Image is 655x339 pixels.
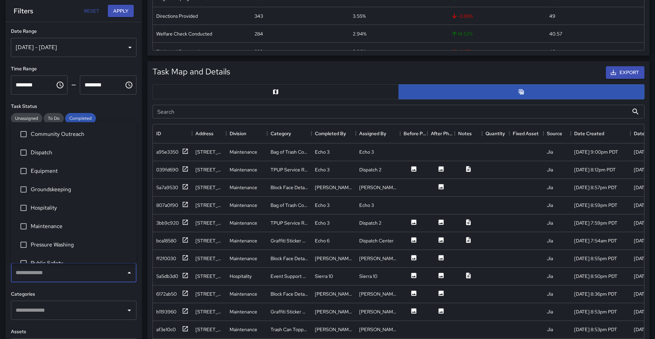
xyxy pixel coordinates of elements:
div: Trash Can Topped Off Wiped Down [271,326,308,333]
div: 40.57 [549,30,562,37]
div: bca18580 [156,237,176,244]
div: Jia [547,220,553,226]
div: 8/22/2025, 8:59pm PDT [574,202,617,209]
div: Echo 3 [359,202,374,209]
div: Hospitality [230,273,252,280]
div: Bag of Trash Collected [271,202,308,209]
button: af3e10c0 [156,325,189,334]
div: 8/22/2025, 8:53pm PDT [574,308,617,315]
div: Jia [547,273,553,280]
div: Division [230,124,246,143]
div: Mike 16 [359,326,397,333]
div: 5a5db3d0 [156,273,178,280]
div: Echo 3 [315,149,330,155]
div: 8/22/2025, 9:00pm PDT [574,149,618,155]
span: -3.65 % [451,13,473,19]
div: Jia [547,308,553,315]
span: Maintenance [31,222,131,230]
button: 807a0f90 [156,201,189,210]
div: 284 [254,30,263,37]
div: 8/21/2025, 7:54am PDT [574,237,617,244]
div: Source [547,124,562,143]
div: Maintenance [230,255,257,262]
div: Mike 11 [315,291,352,297]
div: 6172ab50 [156,291,177,297]
div: Unassigned [11,113,42,124]
div: 326 23rd Street [195,149,223,155]
div: Mike 10 [359,308,397,315]
button: Reset [81,5,102,17]
div: Mike 11 [359,291,397,297]
div: Completed By [315,124,346,143]
div: Before Photo [400,124,427,143]
div: Fixed Asset [513,124,539,143]
div: Maintenance [230,149,257,155]
div: af3e10c0 [156,326,176,333]
div: Maintenance [230,166,257,173]
span: -6.67 % [451,48,473,55]
div: ID [156,124,161,143]
div: 2.94% [353,30,366,37]
h6: Categories [11,291,136,298]
div: TPUP Service Requested [271,220,308,226]
button: 5a5db3d0 [156,272,189,281]
h6: Assets [11,328,136,336]
button: Close [125,268,134,278]
h5: Task Map and Details [152,66,230,77]
div: [DATE] - [DATE] [11,38,136,57]
div: Category [267,124,311,143]
div: ff2f0030 [156,255,176,262]
button: 039fd690 [156,166,189,174]
span: To Do [44,115,64,121]
div: Echo 3 [315,220,330,226]
div: Jia [547,326,553,333]
button: Export [606,66,644,79]
div: Maintenance [230,291,257,297]
div: Echo 3 [359,149,374,155]
div: 8/22/2025, 8:36pm PDT [574,291,617,297]
div: Echo 3 [315,166,330,173]
div: 421 14th Street [195,237,223,244]
span: Public Safety [31,259,131,267]
span: Dispatch [31,149,131,157]
div: Mike 10 [359,184,397,191]
button: Map [152,84,399,99]
div: Mike 10 [315,308,352,315]
div: Notes [455,124,482,143]
div: Notes [458,124,472,143]
button: 5a7a9530 [156,183,189,192]
div: After Photo [431,124,455,143]
button: bca18580 [156,237,189,245]
div: 8/22/2025, 8:53pm PDT [574,326,617,333]
button: a95e3350 [156,148,189,156]
div: Dispatch 2 [359,220,381,226]
div: Quantity [485,124,505,143]
div: Quantity [482,124,509,143]
div: Jia [547,255,553,262]
button: Apply [108,5,134,17]
span: 14.52 % [451,30,472,37]
div: Completed By [311,124,356,143]
div: Category [271,124,291,143]
span: Pressure Washing [31,241,131,249]
div: 412 12th Street [195,326,223,333]
svg: Table [518,88,525,95]
div: 8/22/2025, 8:12pm PDT [574,166,616,173]
div: Assigned By [356,124,400,143]
span: Hospitality [31,204,131,212]
div: Jia [547,166,553,173]
div: 2.90% [353,48,366,55]
div: 343 [254,13,263,19]
div: TPUP Service Requested [271,166,308,173]
button: Open [125,306,134,315]
div: 475 14th Street [195,184,223,191]
button: ff2f0030 [156,254,189,263]
div: 2212 Broadway [195,291,223,297]
div: a95e3350 [156,149,178,155]
div: Maintenance [230,308,257,315]
button: 3bb9c920 [156,219,189,227]
div: Block Face Detailed [271,255,308,262]
div: Date Created [571,124,630,143]
div: Mike 16 [315,326,352,333]
div: Jia [547,237,553,244]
